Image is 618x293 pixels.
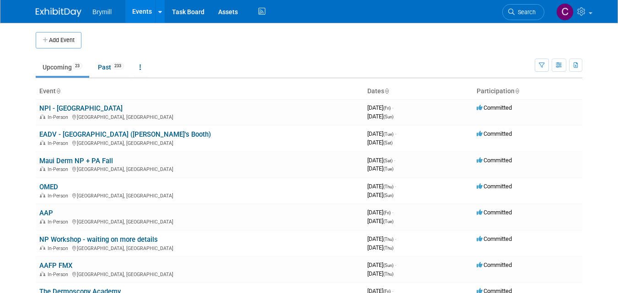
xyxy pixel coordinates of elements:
span: - [392,209,393,216]
span: In-Person [48,219,71,225]
span: - [394,157,395,164]
span: - [395,261,396,268]
span: (Thu) [383,245,393,250]
span: [DATE] [367,113,393,120]
img: ExhibitDay [36,8,81,17]
span: [DATE] [367,192,393,198]
a: Sort by Start Date [384,87,389,95]
span: [DATE] [367,261,396,268]
span: 23 [72,63,82,69]
div: [GEOGRAPHIC_DATA], [GEOGRAPHIC_DATA] [39,113,360,120]
span: Committed [477,183,512,190]
span: Committed [477,104,512,111]
div: [GEOGRAPHIC_DATA], [GEOGRAPHIC_DATA] [39,192,360,199]
span: Committed [477,261,512,268]
a: AAP [39,209,53,217]
span: [DATE] [367,270,393,277]
span: Committed [477,157,512,164]
a: Sort by Event Name [56,87,60,95]
span: Committed [477,209,512,216]
span: 233 [112,63,124,69]
span: (Sun) [383,193,393,198]
a: NPI - [GEOGRAPHIC_DATA] [39,104,123,112]
img: In-Person Event [40,140,45,145]
a: Past233 [91,59,131,76]
span: [DATE] [367,165,393,172]
span: [DATE] [367,139,392,146]
span: (Thu) [383,237,393,242]
span: (Fri) [383,210,391,215]
span: In-Person [48,272,71,277]
img: In-Person Event [40,166,45,171]
a: Maui Derm NP + PA Fall [39,157,113,165]
span: In-Person [48,140,71,146]
span: [DATE] [367,104,393,111]
img: In-Person Event [40,272,45,276]
a: Search [502,4,544,20]
a: EADV - [GEOGRAPHIC_DATA] ([PERSON_NAME]'s Booth) [39,130,211,139]
span: Committed [477,235,512,242]
span: (Fri) [383,106,391,111]
span: (Sat) [383,140,392,145]
span: Brymill [92,8,112,16]
span: [DATE] [367,209,393,216]
span: In-Person [48,166,71,172]
span: (Sat) [383,158,392,163]
span: [DATE] [367,235,396,242]
a: Sort by Participation Type [515,87,519,95]
span: - [395,130,396,137]
span: Search [515,9,536,16]
div: [GEOGRAPHIC_DATA], [GEOGRAPHIC_DATA] [39,270,360,277]
span: (Sun) [383,114,393,119]
img: In-Person Event [40,219,45,224]
span: Committed [477,130,512,137]
a: OMED [39,183,58,191]
div: [GEOGRAPHIC_DATA], [GEOGRAPHIC_DATA] [39,165,360,172]
div: [GEOGRAPHIC_DATA], [GEOGRAPHIC_DATA] [39,244,360,251]
span: [DATE] [367,183,396,190]
span: - [392,104,393,111]
span: - [395,235,396,242]
img: In-Person Event [40,245,45,250]
span: - [395,183,396,190]
span: (Thu) [383,184,393,189]
a: Upcoming23 [36,59,89,76]
a: AAFP FMX [39,261,72,270]
span: [DATE] [367,244,393,251]
span: In-Person [48,245,71,251]
th: Dates [364,84,473,99]
div: [GEOGRAPHIC_DATA], [GEOGRAPHIC_DATA] [39,139,360,146]
th: Participation [473,84,582,99]
span: [DATE] [367,218,393,224]
span: [DATE] [367,157,395,164]
span: (Thu) [383,272,393,277]
a: NP Workshop - waiting on more details [39,235,158,244]
span: In-Person [48,193,71,199]
span: [DATE] [367,130,396,137]
img: In-Person Event [40,193,45,197]
th: Event [36,84,364,99]
span: (Tue) [383,219,393,224]
img: Cindy O [556,3,574,21]
span: (Tue) [383,132,393,137]
span: (Tue) [383,166,393,171]
span: In-Person [48,114,71,120]
div: [GEOGRAPHIC_DATA], [GEOGRAPHIC_DATA] [39,218,360,225]
span: (Sun) [383,263,393,268]
button: Add Event [36,32,81,48]
img: In-Person Event [40,114,45,119]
